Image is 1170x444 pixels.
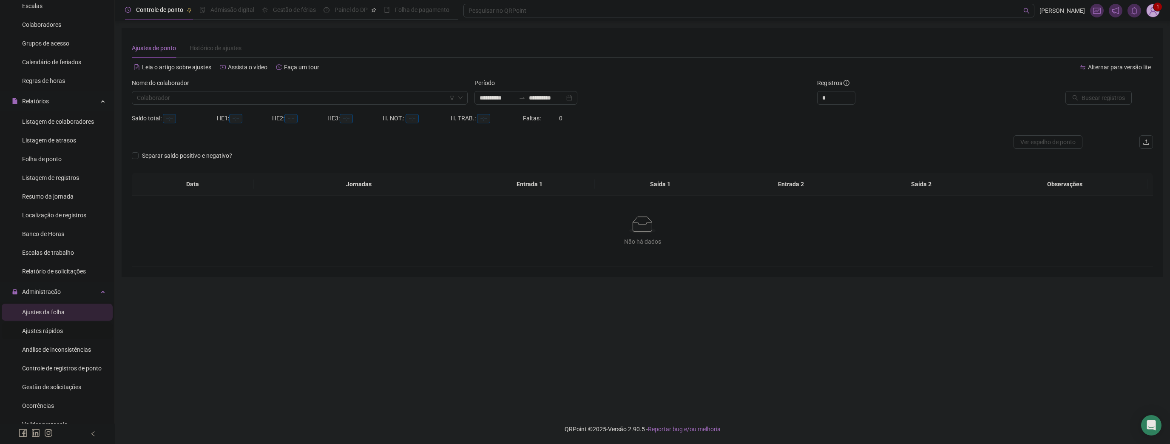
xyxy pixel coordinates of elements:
div: H. NOT.: [383,114,451,123]
th: Data [132,173,254,196]
th: Observações [982,173,1148,196]
div: HE 2: [272,114,327,123]
span: Gestão de solicitações [22,384,81,390]
span: search [1023,8,1030,14]
span: --:-- [477,114,490,123]
span: history [276,64,282,70]
span: Controle de registros de ponto [22,365,102,372]
span: Resumo da jornada [22,193,74,200]
span: Listagem de registros [22,174,79,181]
span: down [458,95,463,100]
span: Validar protocolo [22,421,68,428]
span: Registros [817,78,849,88]
span: pushpin [371,8,376,13]
footer: QRPoint © 2025 - 2.90.5 - [115,414,1170,444]
div: Saldo total: [132,114,217,123]
span: Folha de ponto [22,156,62,162]
span: notification [1112,7,1119,14]
label: Período [474,78,500,88]
span: Faltas: [523,115,542,122]
span: Escalas [22,3,43,9]
span: 1 [1156,4,1159,10]
span: sun [262,7,268,13]
span: Grupos de acesso [22,40,69,47]
span: --:-- [163,114,176,123]
span: instagram [44,429,53,437]
span: Faça um tour [284,64,319,71]
span: lock [12,289,18,295]
span: 0 [559,115,562,122]
span: Ajustes rápidos [22,327,63,334]
span: --:-- [229,114,242,123]
span: Listagem de atrasos [22,137,76,144]
span: Reportar bug e/ou melhoria [648,426,721,433]
span: Relatórios [22,98,49,105]
span: file-done [199,7,205,13]
th: Entrada 2 [725,173,856,196]
span: youtube [220,64,226,70]
label: Nome do colaborador [132,78,195,88]
span: --:-- [284,114,298,123]
span: swap [1080,64,1086,70]
span: Controle de ponto [136,6,183,13]
span: Alternar para versão lite [1088,64,1151,71]
span: Escalas de trabalho [22,249,74,256]
span: pushpin [187,8,192,13]
span: Banco de Horas [22,231,64,237]
span: book [384,7,390,13]
span: swap-right [519,94,525,101]
span: Versão [608,426,627,433]
span: linkedin [31,429,40,437]
span: Leia o artigo sobre ajustes [142,64,211,71]
span: --:-- [406,114,419,123]
span: Regras de horas [22,77,65,84]
span: Colaboradores [22,21,61,28]
span: Gestão de férias [273,6,316,13]
span: Ajustes da folha [22,309,65,316]
span: Folha de pagamento [395,6,449,13]
button: Buscar registros [1065,91,1132,105]
span: upload [1143,139,1150,145]
span: fund [1093,7,1101,14]
span: Observações [988,179,1141,189]
span: file [12,98,18,104]
span: Assista o vídeo [228,64,267,71]
span: Listagem de colaboradores [22,118,94,125]
th: Saída 2 [856,173,987,196]
span: to [519,94,525,101]
span: Análise de inconsistências [22,346,91,353]
span: Relatório de solicitações [22,268,86,275]
span: Histórico de ajustes [190,45,241,51]
span: Ajustes de ponto [132,45,176,51]
span: left [90,431,96,437]
span: --:-- [340,114,353,123]
span: Administração [22,288,61,295]
span: Ocorrências [22,402,54,409]
div: Não há dados [142,237,1143,246]
span: bell [1130,7,1138,14]
span: dashboard [324,7,329,13]
span: Painel do DP [335,6,368,13]
span: clock-circle [125,7,131,13]
span: file-text [134,64,140,70]
span: info-circle [843,80,849,86]
div: HE 3: [327,114,383,123]
span: facebook [19,429,27,437]
th: Entrada 1 [464,173,595,196]
span: Localização de registros [22,212,86,219]
span: filter [449,95,454,100]
span: Admissão digital [210,6,254,13]
span: Calendário de feriados [22,59,81,65]
div: HE 1: [217,114,272,123]
span: [PERSON_NAME] [1039,6,1085,15]
button: Ver espelho de ponto [1014,135,1082,149]
span: Separar saldo positivo e negativo? [139,151,236,160]
th: Jornadas [254,173,464,196]
th: Saída 1 [595,173,725,196]
img: 94382 [1147,4,1159,17]
div: H. TRAB.: [451,114,523,123]
div: Open Intercom Messenger [1141,415,1161,435]
sup: Atualize o seu contato no menu Meus Dados [1153,3,1162,11]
